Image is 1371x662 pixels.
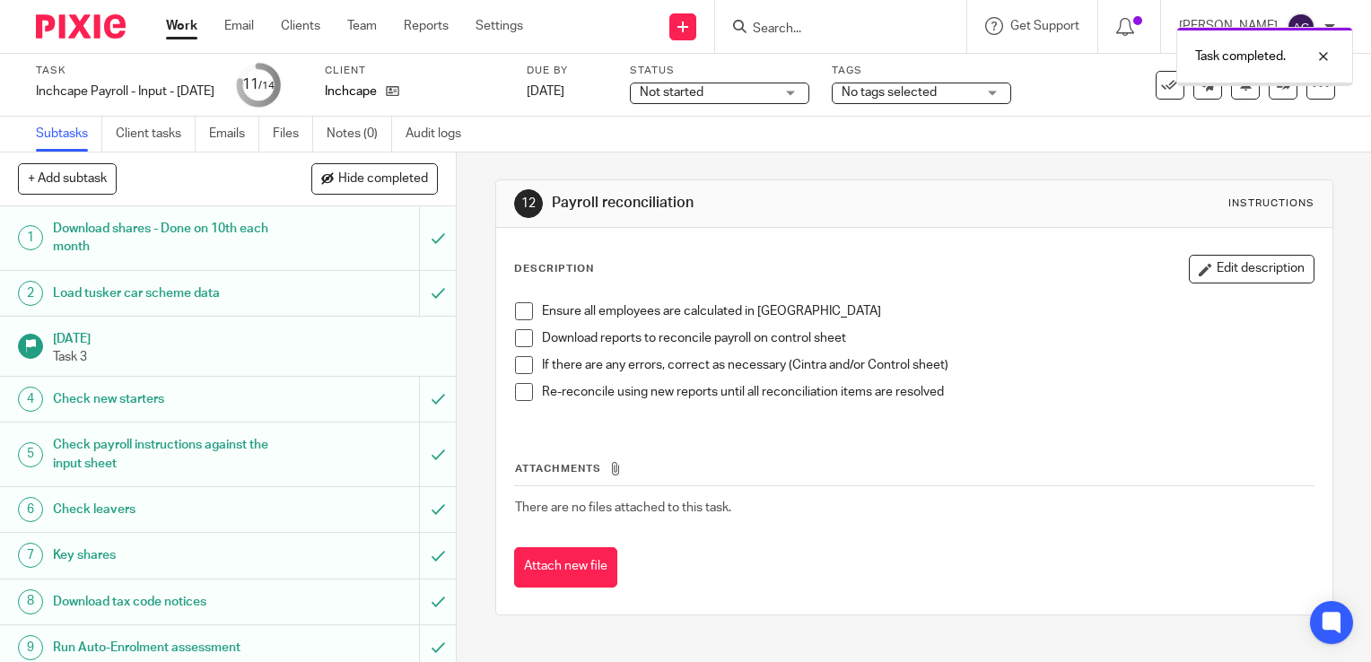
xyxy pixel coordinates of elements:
h1: Check leavers [53,496,285,523]
div: Inchcape Payroll - Input - October 2025 [36,83,214,100]
h1: Payroll reconciliation [552,194,952,213]
a: Notes (0) [327,117,392,152]
label: Client [325,64,504,78]
button: + Add subtask [18,163,117,194]
h1: Check payroll instructions against the input sheet [53,431,285,477]
div: 5 [18,442,43,467]
a: Email [224,17,254,35]
label: Due by [527,64,607,78]
h1: Run Auto-Enrolment assessment [53,634,285,661]
div: Instructions [1228,196,1314,211]
div: 1 [18,225,43,250]
a: Client tasks [116,117,196,152]
a: Files [273,117,313,152]
img: svg%3E [1287,13,1315,41]
label: Task [36,64,214,78]
div: 2 [18,281,43,306]
button: Edit description [1189,255,1314,283]
span: Attachments [515,464,601,474]
label: Status [630,64,809,78]
div: 12 [514,189,543,218]
h1: Check new starters [53,386,285,413]
h1: Download shares - Done on 10th each month [53,215,285,261]
a: Clients [281,17,320,35]
div: 8 [18,589,43,614]
h1: Load tusker car scheme data [53,280,285,307]
div: 9 [18,635,43,660]
div: 7 [18,543,43,568]
button: Attach new file [514,547,617,588]
a: Emails [209,117,259,152]
div: 6 [18,497,43,522]
a: Reports [404,17,449,35]
button: Hide completed [311,163,438,194]
span: [DATE] [527,85,564,98]
span: Hide completed [338,172,428,187]
span: There are no files attached to this task. [515,501,731,514]
span: No tags selected [842,86,937,99]
small: /14 [258,81,275,91]
p: Re-reconcile using new reports until all reconciliation items are resolved [542,383,1314,401]
a: Subtasks [36,117,102,152]
div: 4 [18,387,43,412]
p: Description [514,262,594,276]
a: Audit logs [406,117,475,152]
a: Settings [476,17,523,35]
a: Work [166,17,197,35]
p: Task completed. [1195,48,1286,65]
p: Ensure all employees are calculated in [GEOGRAPHIC_DATA] [542,302,1314,320]
p: Download reports to reconcile payroll on control sheet [542,329,1314,347]
h1: Download tax code notices [53,588,285,615]
h1: Key shares [53,542,285,569]
p: If there are any errors, correct as necessary (Cintra and/or Control sheet) [542,356,1314,374]
div: Inchcape Payroll - Input - [DATE] [36,83,214,100]
div: 11 [242,74,275,95]
img: Pixie [36,14,126,39]
a: Team [347,17,377,35]
h1: [DATE] [53,326,439,348]
p: Task 3 [53,348,439,366]
span: Not started [640,86,703,99]
p: Inchcape [325,83,377,100]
